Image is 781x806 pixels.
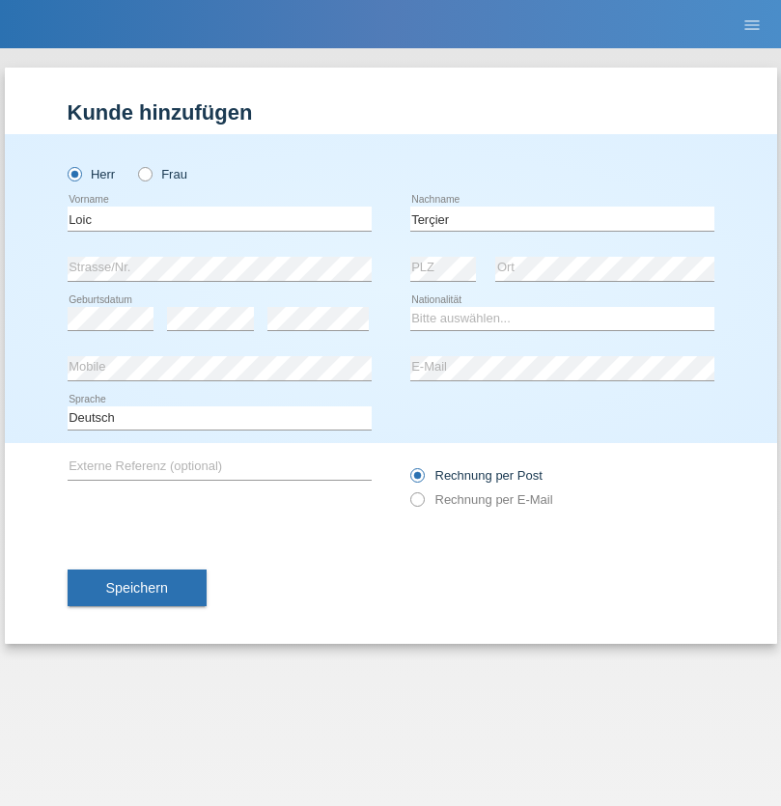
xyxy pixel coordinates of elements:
input: Rechnung per E-Mail [410,492,423,516]
input: Rechnung per Post [410,468,423,492]
span: Speichern [106,580,168,596]
input: Herr [68,167,80,180]
label: Rechnung per E-Mail [410,492,553,507]
button: Speichern [68,570,207,606]
a: menu [733,18,771,30]
input: Frau [138,167,151,180]
label: Rechnung per Post [410,468,543,483]
i: menu [742,15,762,35]
label: Herr [68,167,116,181]
label: Frau [138,167,187,181]
h1: Kunde hinzufügen [68,100,714,125]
